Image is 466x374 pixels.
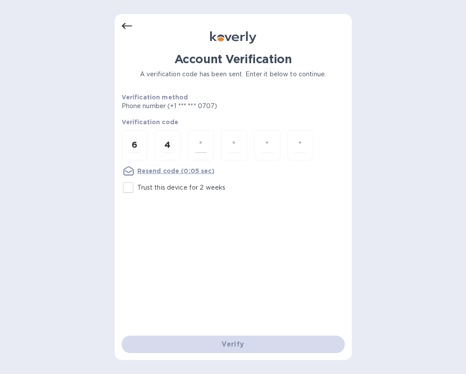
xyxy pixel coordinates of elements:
u: Resend code (0:05 sec) [137,167,214,174]
p: Phone number (+1 *** *** 0707) [122,102,284,111]
p: Verification code [122,118,345,126]
p: Trust this device for 2 weeks [137,183,226,192]
b: Verification method [122,94,188,101]
p: A verification code has been sent. Enter it below to continue. [122,70,345,79]
h1: Account Verification [122,52,345,66]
